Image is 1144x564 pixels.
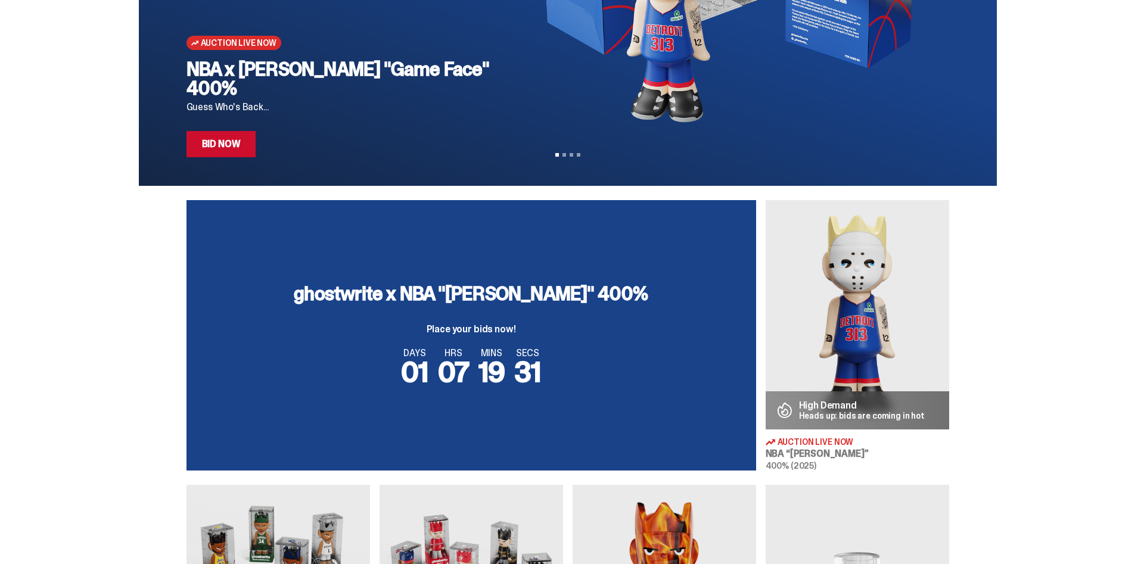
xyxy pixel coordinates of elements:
span: Auction Live Now [201,38,276,48]
span: DAYS [401,348,428,358]
img: Eminem [766,200,949,429]
span: 01 [401,353,428,391]
h3: NBA “[PERSON_NAME]” [766,449,949,459]
button: View slide 2 [562,153,566,157]
p: High Demand [799,401,925,410]
span: SECS [514,348,541,358]
p: Heads up: bids are coming in hot [799,412,925,420]
span: Auction Live Now [778,438,854,446]
span: 19 [478,353,505,391]
span: MINS [478,348,505,358]
button: View slide 3 [570,153,573,157]
span: 400% (2025) [766,460,816,471]
button: View slide 4 [577,153,580,157]
h3: ghostwrite x NBA "[PERSON_NAME]" 400% [294,284,648,303]
p: Guess Who's Back... [186,102,504,112]
span: HRS [438,348,469,358]
button: View slide 1 [555,153,559,157]
span: 31 [514,353,541,391]
p: Place your bids now! [294,325,648,334]
a: Eminem High Demand Heads up: bids are coming in hot Auction Live Now [766,200,949,470]
a: Bid Now [186,131,256,157]
span: 07 [438,353,469,391]
h2: NBA x [PERSON_NAME] "Game Face" 400% [186,60,504,98]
